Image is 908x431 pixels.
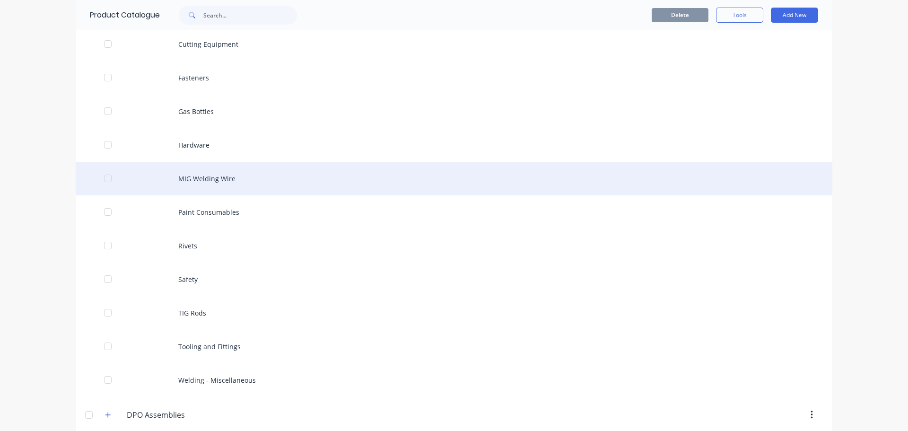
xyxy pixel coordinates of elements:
div: Fasteners [76,61,832,95]
div: MIG Welding Wire [76,162,832,195]
button: Tools [716,8,763,23]
button: Delete [652,8,708,22]
input: Search... [203,6,297,25]
div: Rivets [76,229,832,263]
div: Hardware [76,128,832,162]
div: Tooling and Fittings [76,330,832,363]
div: Safety [76,263,832,296]
div: Welding - Miscellaneous [76,363,832,397]
button: Add New [771,8,818,23]
input: Enter category name [127,409,239,421]
div: Gas Bottles [76,95,832,128]
div: Paint Consumables [76,195,832,229]
div: Cutting Equipment [76,27,832,61]
div: TIG Rods [76,296,832,330]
